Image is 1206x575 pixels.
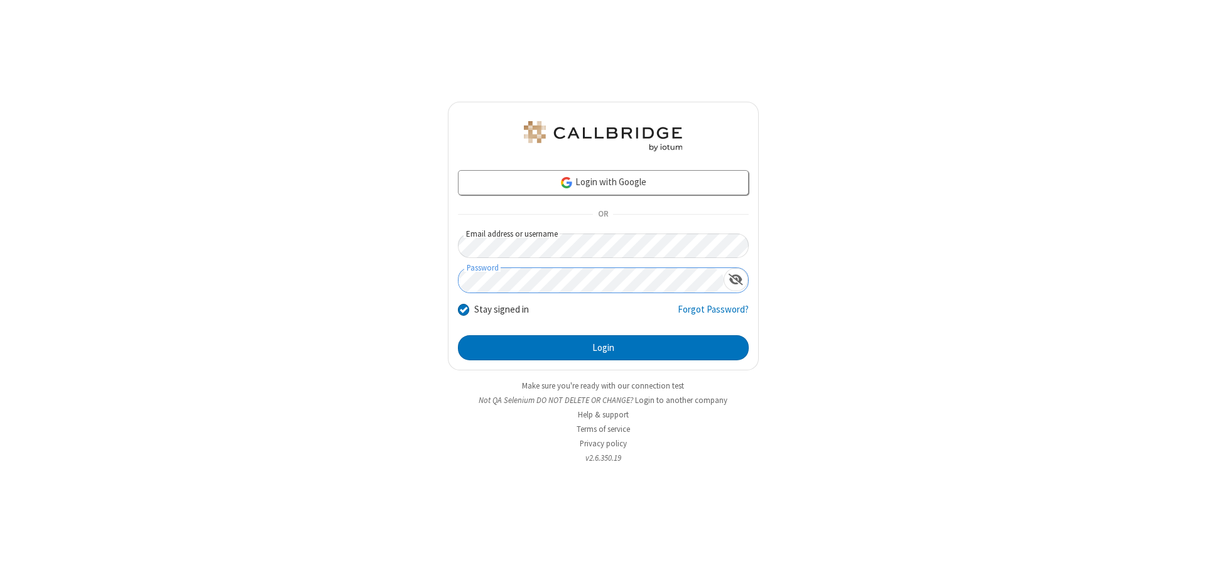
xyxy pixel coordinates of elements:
li: Not QA Selenium DO NOT DELETE OR CHANGE? [448,394,759,406]
button: Login [458,335,749,360]
input: Email address or username [458,234,749,258]
label: Stay signed in [474,303,529,317]
a: Terms of service [577,424,630,434]
li: v2.6.350.19 [448,452,759,464]
a: Help & support [578,409,629,420]
a: Login with Google [458,170,749,195]
span: OR [593,206,613,223]
img: QA Selenium DO NOT DELETE OR CHANGE [521,121,685,151]
input: Password [459,268,724,293]
img: google-icon.png [560,176,573,190]
a: Make sure you're ready with our connection test [522,380,684,391]
div: Show password [724,268,748,291]
button: Login to another company [635,394,727,406]
a: Forgot Password? [678,303,749,326]
a: Privacy policy [580,438,627,449]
